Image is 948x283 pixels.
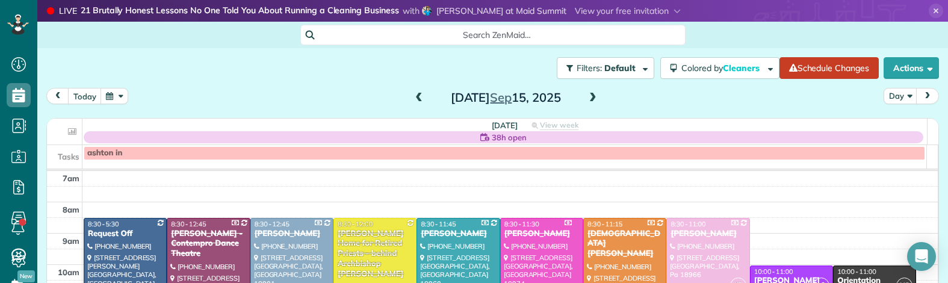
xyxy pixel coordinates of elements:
div: [PERSON_NAME] Home for Retired Priests - behind Archbishop [PERSON_NAME] [337,229,413,279]
span: 9am [63,236,79,246]
span: 10:00 - 11:00 [837,267,876,276]
span: View week [540,120,578,130]
a: Schedule Changes [779,57,879,79]
span: Colored by [681,63,764,73]
div: [PERSON_NAME] - Contempro Dance Theatre [170,229,246,260]
span: 8:30 - 12:45 [171,220,206,228]
span: 38h open [492,131,527,143]
span: [DATE] [492,120,518,130]
span: 8:30 - 11:15 [587,220,622,228]
div: [PERSON_NAME] [254,229,330,239]
span: 8am [63,205,79,214]
span: Sep [490,90,512,105]
span: 7am [63,173,79,183]
button: Actions [884,57,939,79]
span: 8:30 - 12:45 [255,220,290,228]
button: Filters: Default [557,57,654,79]
span: [PERSON_NAME] at Maid Summit [436,5,566,16]
div: Request Off [87,229,163,239]
h2: [DATE] 15, 2025 [430,91,581,104]
span: New [17,270,35,282]
strong: 21 Brutally Honest Lessons No One Told You About Running a Cleaning Business [81,5,399,17]
span: Default [604,63,636,73]
button: prev [46,88,69,104]
div: [PERSON_NAME] [670,229,746,239]
span: 8:30 - 5:30 [88,220,119,228]
div: [DEMOGRAPHIC_DATA][PERSON_NAME] [587,229,663,260]
button: Day [884,88,917,104]
a: Filters: Default [551,57,654,79]
div: [PERSON_NAME] [420,229,496,239]
span: 8:30 - 11:00 [671,220,705,228]
button: next [916,88,939,104]
span: 8:30 - 12:00 [338,220,373,228]
img: angela-brown-4d683074ae0fcca95727484455e3f3202927d5098cd1ff65ad77dadb9e4011d8.jpg [422,6,432,16]
span: with [403,5,420,16]
span: 10:00 - 11:00 [754,267,793,276]
button: Colored byCleaners [660,57,779,79]
span: 8:30 - 11:30 [504,220,539,228]
span: ashton in [87,148,123,158]
span: Filters: [577,63,602,73]
div: [PERSON_NAME] [504,229,580,239]
span: Cleaners [723,63,761,73]
div: Open Intercom Messenger [907,242,936,271]
span: 10am [58,267,79,277]
span: 8:30 - 11:45 [421,220,456,228]
button: today [68,88,102,104]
